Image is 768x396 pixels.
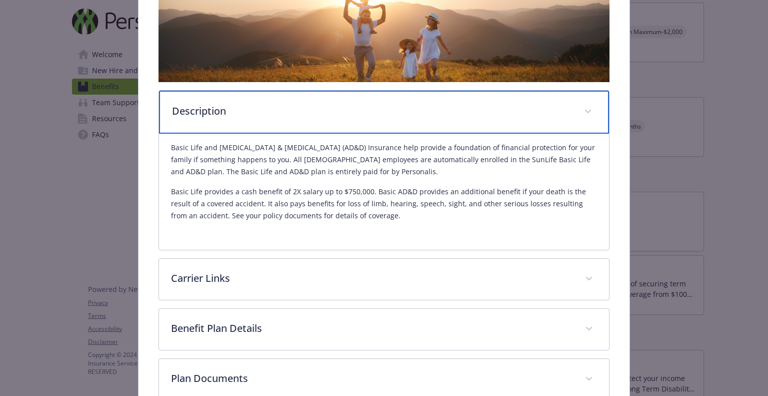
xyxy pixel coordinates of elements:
p: Basic Life provides a cash benefit of 2X salary up to $750,000. Basic AD&D provides an additional... [171,186,596,222]
p: Plan Documents [171,371,572,386]
p: Benefit Plan Details [171,321,572,336]
p: Description [172,104,571,119]
div: Description [159,91,608,134]
div: Description [159,134,608,250]
div: Carrier Links [159,259,608,300]
div: Benefit Plan Details [159,309,608,350]
p: Basic Life and [MEDICAL_DATA] & [MEDICAL_DATA] (AD&D) Insurance help provide a foundation of fina... [171,142,596,178]
p: Carrier Links [171,271,572,286]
